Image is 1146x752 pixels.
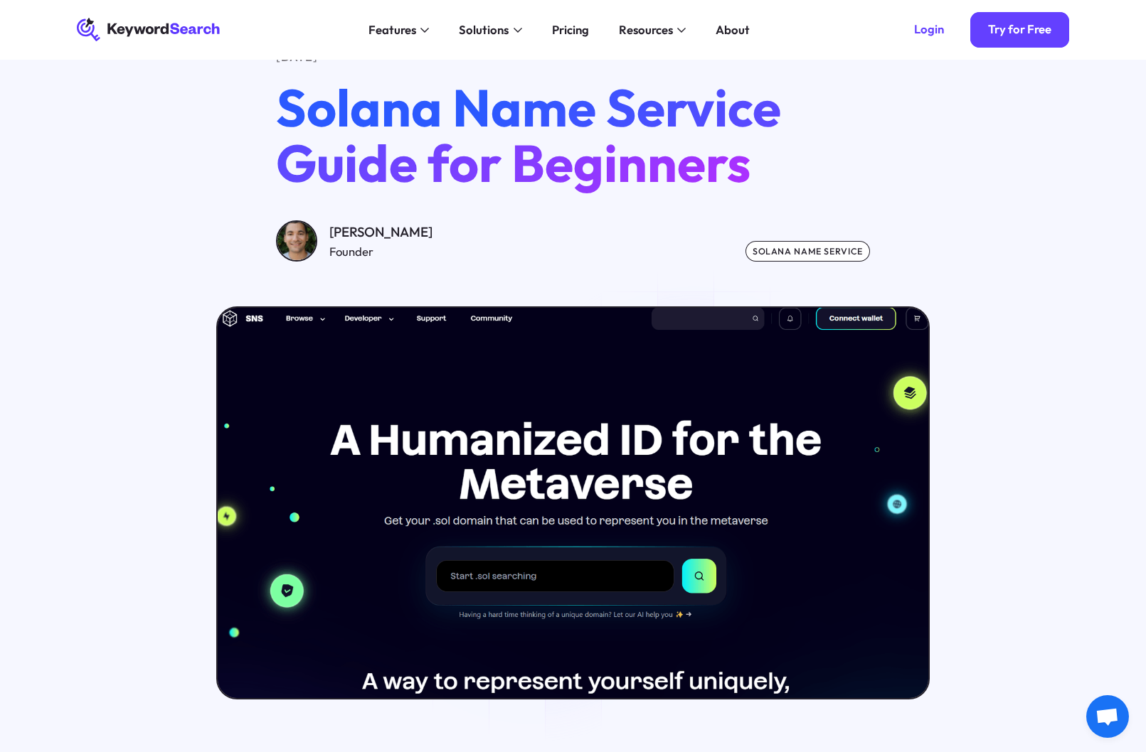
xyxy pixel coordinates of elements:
div: Founder [329,242,433,260]
div: Login [914,22,944,37]
a: Login [896,12,961,48]
span: Solana Name Service Guide for Beginners [276,75,781,195]
div: About [716,21,750,38]
div: Solutions [459,21,509,38]
div: [PERSON_NAME] [329,222,433,242]
div: Resources [619,21,673,38]
div: solana name service [746,241,871,262]
a: About [707,18,759,41]
div: Pricing [552,21,589,38]
a: Try for Free [970,12,1069,48]
div: Features [368,21,416,38]
a: Pricing [543,18,598,41]
div: Open chat [1086,695,1129,738]
div: Try for Free [988,22,1051,37]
